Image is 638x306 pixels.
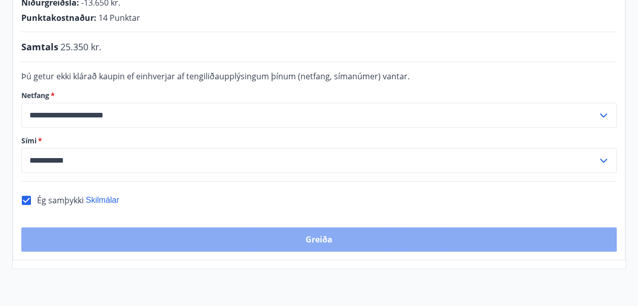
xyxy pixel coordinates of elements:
label: Sími [21,136,617,146]
span: 14 Punktar [98,12,140,23]
span: Punktakostnaður : [21,12,96,23]
span: Þú getur ekki klárað kaupin ef einhverjar af tengiliðaupplýsingum þínum (netfang, símanúmer) vantar. [21,71,410,82]
span: Ég samþykki [37,195,84,206]
span: Skilmálar [86,196,119,204]
label: Netfang [21,90,617,101]
button: Skilmálar [86,195,119,206]
button: Greiða [21,227,617,252]
span: Samtals [21,40,58,53]
span: 25.350 kr. [60,40,102,53]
